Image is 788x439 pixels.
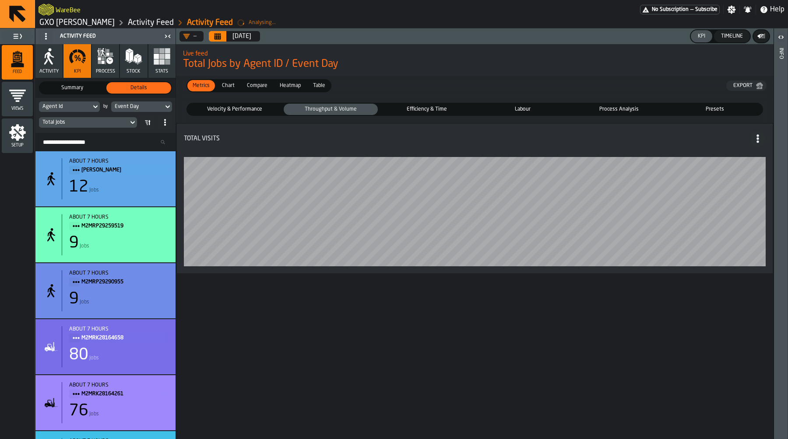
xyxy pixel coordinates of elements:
[69,214,169,231] div: Title
[217,80,240,91] div: thumb
[184,131,766,146] div: Title
[39,81,106,94] label: button-switch-multi-Summary
[274,80,306,91] div: thumb
[128,18,174,28] a: link-to-/wh/i/baca6aa3-d1fc-43c0-a604-2a1c9d5db74d/feed/62ef12e0-2103-4f85-95c6-e08093af12ca
[572,104,666,115] div: thumb
[249,20,276,26] div: Analysing...
[571,103,667,116] label: button-switch-multi-Process Analysis
[668,104,763,115] div: thumb
[69,270,169,276] div: about 7 hours
[39,117,137,128] div: DropdownMenuValue-jobsCount
[243,82,271,90] span: Compare
[69,382,169,388] div: about 7 hours
[81,277,162,287] span: M2MRP29290955
[2,70,33,74] span: Feed
[2,82,33,117] li: menu Views
[284,104,378,115] div: thumb
[740,5,756,14] label: button-toggle-Notifications
[35,375,176,430] div: stat-
[179,31,204,42] div: DropdownMenuValue-
[115,104,160,110] div: DropdownMenuValue-eventDay
[714,30,750,42] button: button-Timeline
[35,151,176,206] div: stat-
[476,104,570,115] div: thumb
[209,31,260,42] div: Select date range
[81,221,162,231] span: M2MRP29259519
[380,104,474,115] div: thumb
[39,18,115,28] a: link-to-/wh/i/baca6aa3-d1fc-43c0-a604-2a1c9d5db74d/simulations
[183,57,767,71] span: Total Jobs by Agent ID / Event Day
[690,7,693,13] span: —
[56,5,81,14] h2: Sub Title
[640,5,720,14] a: link-to-/wh/i/baca6aa3-d1fc-43c0-a604-2a1c9d5db74d/pricing/
[69,234,79,252] div: 9
[89,355,99,361] span: Jobs
[283,103,379,116] label: button-switch-multi-Throughput & Volume
[209,31,226,42] button: Select date range Select date range
[187,80,215,91] div: thumb
[724,5,739,14] label: button-toggle-Settings
[218,82,238,90] span: Chart
[69,290,79,308] div: 9
[35,263,176,318] div: stat-
[69,382,169,399] div: Title
[69,326,169,343] div: Title
[310,82,329,90] span: Table
[35,319,176,374] div: stat-
[177,124,773,273] div: stat-
[69,270,169,287] div: Title
[127,69,141,74] span: Stock
[189,82,213,90] span: Metrics
[69,178,88,196] div: 12
[74,69,81,74] span: KPI
[285,105,376,113] span: Throughput & Volume
[184,135,220,142] div: Total Visits
[42,104,88,110] div: DropdownMenuValue-agentId
[478,105,569,113] span: Labour
[2,30,33,42] label: button-toggle-Toggle Full Menu
[718,33,746,39] div: Timeline
[80,243,89,249] span: Jobs
[69,158,169,175] div: Title
[652,7,689,13] span: No Subscription
[39,69,59,74] span: Activity
[232,33,251,40] div: [DATE]
[183,49,767,57] h2: Sub Title
[189,105,280,113] span: Velocity & Performance
[108,84,169,92] span: Details
[69,346,88,364] div: 80
[69,214,169,220] div: Start: 9/22/2025, 6:15:51 AM - End: 9/22/2025, 10:12:45 AM
[695,7,718,13] span: Subscribe
[81,333,162,343] span: M2MRK28164658
[69,326,169,332] div: about 7 hours
[69,270,169,276] div: Start: 9/22/2025, 6:16:10 AM - End: 9/22/2025, 10:15:49 AM
[111,101,172,112] div: DropdownMenuValue-eventDay
[694,33,709,39] div: KPI
[155,69,168,74] span: Stats
[69,214,169,220] div: about 7 hours
[241,79,274,92] label: button-switch-multi-Compare
[80,299,89,305] span: Jobs
[667,103,763,116] label: button-switch-multi-Presets
[726,80,767,91] button: button-Export
[381,105,472,113] span: Efficiency & Time
[775,30,787,46] label: button-toggle-Open
[81,389,162,399] span: M2MRK28164261
[2,106,33,111] span: Views
[40,82,105,94] div: thumb
[39,101,100,112] div: DropdownMenuValue-agentId
[81,165,162,175] span: [PERSON_NAME]
[37,29,162,43] div: Activity Feed
[42,84,103,92] span: Summary
[2,143,33,148] span: Setup
[39,2,54,17] a: logo-header
[274,79,307,92] label: button-switch-multi-Heatmap
[35,207,176,262] div: stat-
[573,105,665,113] span: Process Analysis
[183,33,197,40] div: DropdownMenuValue-
[96,69,115,74] span: process
[103,105,108,109] div: by
[176,44,774,76] div: title-Total Jobs by Agent ID / Event Day
[276,82,304,90] span: Heatmap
